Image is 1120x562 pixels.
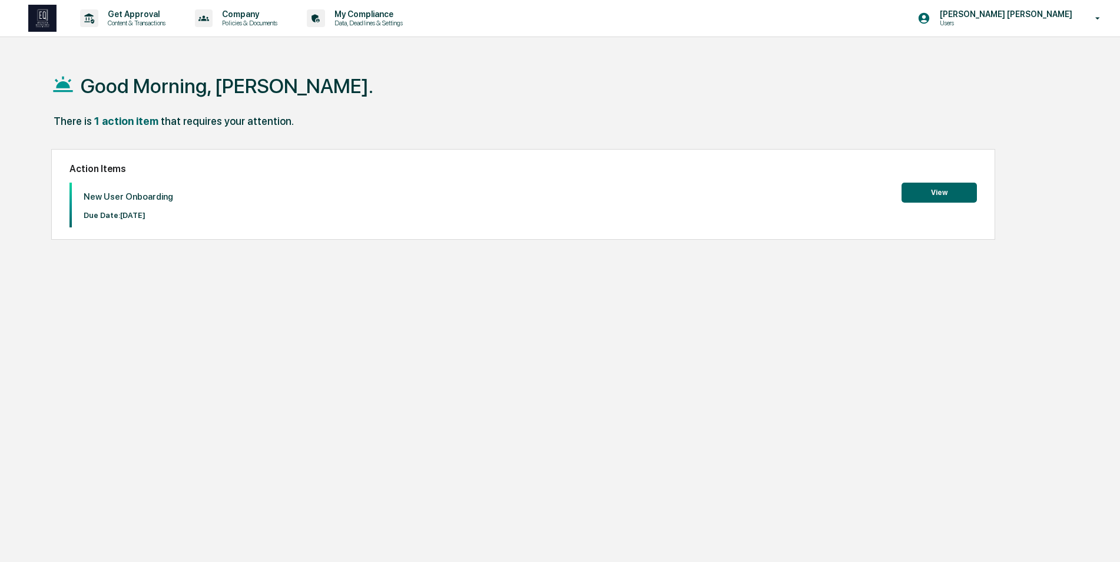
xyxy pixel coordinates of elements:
p: Users [930,19,1046,27]
img: logo [28,5,57,32]
p: Get Approval [98,9,171,19]
p: Policies & Documents [213,19,283,27]
button: View [902,183,977,203]
p: Data, Deadlines & Settings [325,19,409,27]
div: There is [54,115,92,127]
a: View [902,186,977,197]
h2: Action Items [69,163,977,174]
p: Company [213,9,283,19]
p: My Compliance [325,9,409,19]
div: that requires your attention. [161,115,294,127]
p: Content & Transactions [98,19,171,27]
p: New User Onboarding [84,191,173,202]
p: Due Date: [DATE] [84,211,173,220]
h1: Good Morning, [PERSON_NAME]. [81,74,373,98]
p: [PERSON_NAME] [PERSON_NAME] [930,9,1078,19]
div: 1 action item [94,115,158,127]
